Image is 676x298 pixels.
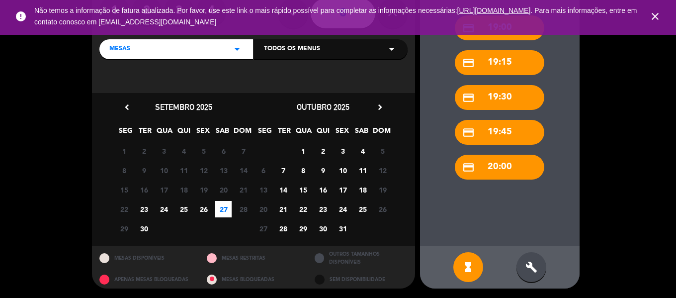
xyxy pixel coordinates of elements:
span: 24 [156,201,172,217]
span: 18 [175,182,192,198]
a: . Para mais informações, entre em contato conosco em [EMAIL_ADDRESS][DOMAIN_NAME] [34,6,637,26]
span: 15 [295,182,311,198]
span: setembro 2025 [155,102,212,112]
span: 7 [235,143,252,159]
span: 1 [295,143,311,159]
span: 8 [116,162,132,179]
span: 19 [374,182,391,198]
span: 19 [195,182,212,198]
span: 31 [335,220,351,237]
span: 12 [374,162,391,179]
span: 28 [275,220,291,237]
span: 16 [136,182,152,198]
span: QUI [175,125,192,141]
span: 16 [315,182,331,198]
span: 17 [335,182,351,198]
i: credit_card [462,126,475,139]
span: DOM [373,125,389,141]
span: 7 [275,162,291,179]
span: 4 [354,143,371,159]
div: APENAS MESAS BLOQUEADAS [92,271,200,289]
span: 13 [215,162,232,179]
span: 21 [235,182,252,198]
span: 9 [136,162,152,179]
span: 10 [335,162,351,179]
span: 2 [136,143,152,159]
span: 28 [235,201,252,217]
span: SEG [256,125,273,141]
div: MESAS DISPONÍVEIS [92,246,200,270]
i: chevron_left [122,102,132,112]
span: 24 [335,201,351,217]
div: MESAS RESTRITAS [199,246,307,270]
span: 25 [354,201,371,217]
span: 17 [156,182,172,198]
span: SEG [117,125,134,141]
div: 20:00 [455,155,544,180]
span: 30 [136,220,152,237]
i: hourglass_full [462,261,474,273]
span: 29 [116,220,132,237]
span: 18 [354,182,371,198]
span: QUA [156,125,172,141]
span: 23 [315,201,331,217]
span: 6 [255,162,271,179]
span: 13 [255,182,271,198]
span: SEX [334,125,350,141]
span: 27 [215,201,232,217]
div: 19:15 [455,50,544,75]
span: 26 [374,201,391,217]
span: 20 [215,182,232,198]
span: SEX [195,125,211,141]
span: QUA [295,125,312,141]
span: outubro 2025 [297,102,349,112]
span: SAB [353,125,370,141]
span: 11 [354,162,371,179]
span: 9 [315,162,331,179]
i: chevron_right [375,102,385,112]
span: 23 [136,201,152,217]
span: 5 [195,143,212,159]
span: 1 [116,143,132,159]
div: OUTROS TAMANHOS DISPONÍVEIS [307,246,415,270]
span: 12 [195,162,212,179]
span: 5 [374,143,391,159]
span: 14 [275,182,291,198]
span: Todos os menus [264,44,320,54]
span: SAB [214,125,231,141]
span: 3 [156,143,172,159]
span: 21 [275,201,291,217]
i: credit_card [462,57,475,69]
span: DOM [234,125,250,141]
span: 26 [195,201,212,217]
div: SEM DISPONIBILIDADE [307,271,415,289]
div: MESAS BLOQUEADAS [199,271,307,289]
span: 8 [295,162,311,179]
span: TER [276,125,292,141]
span: 25 [175,201,192,217]
i: arrow_drop_down [386,43,398,55]
div: 19:45 [455,120,544,145]
span: 22 [116,201,132,217]
span: 22 [295,201,311,217]
span: 30 [315,220,331,237]
span: 2 [315,143,331,159]
span: 27 [255,220,271,237]
span: 20 [255,201,271,217]
span: TER [137,125,153,141]
i: credit_card [462,161,475,174]
span: Não temos a informação de fatura atualizada. Por favor, use este link o mais rápido possível para... [34,6,637,26]
i: arrow_drop_down [231,43,243,55]
span: 3 [335,143,351,159]
i: build [525,261,537,273]
span: QUI [315,125,331,141]
span: 15 [116,182,132,198]
a: [URL][DOMAIN_NAME] [457,6,531,14]
span: 10 [156,162,172,179]
i: credit_card [462,92,475,104]
i: close [649,10,661,22]
span: 29 [295,220,311,237]
i: error [15,10,27,22]
span: Mesas [109,44,130,54]
div: 19:30 [455,85,544,110]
